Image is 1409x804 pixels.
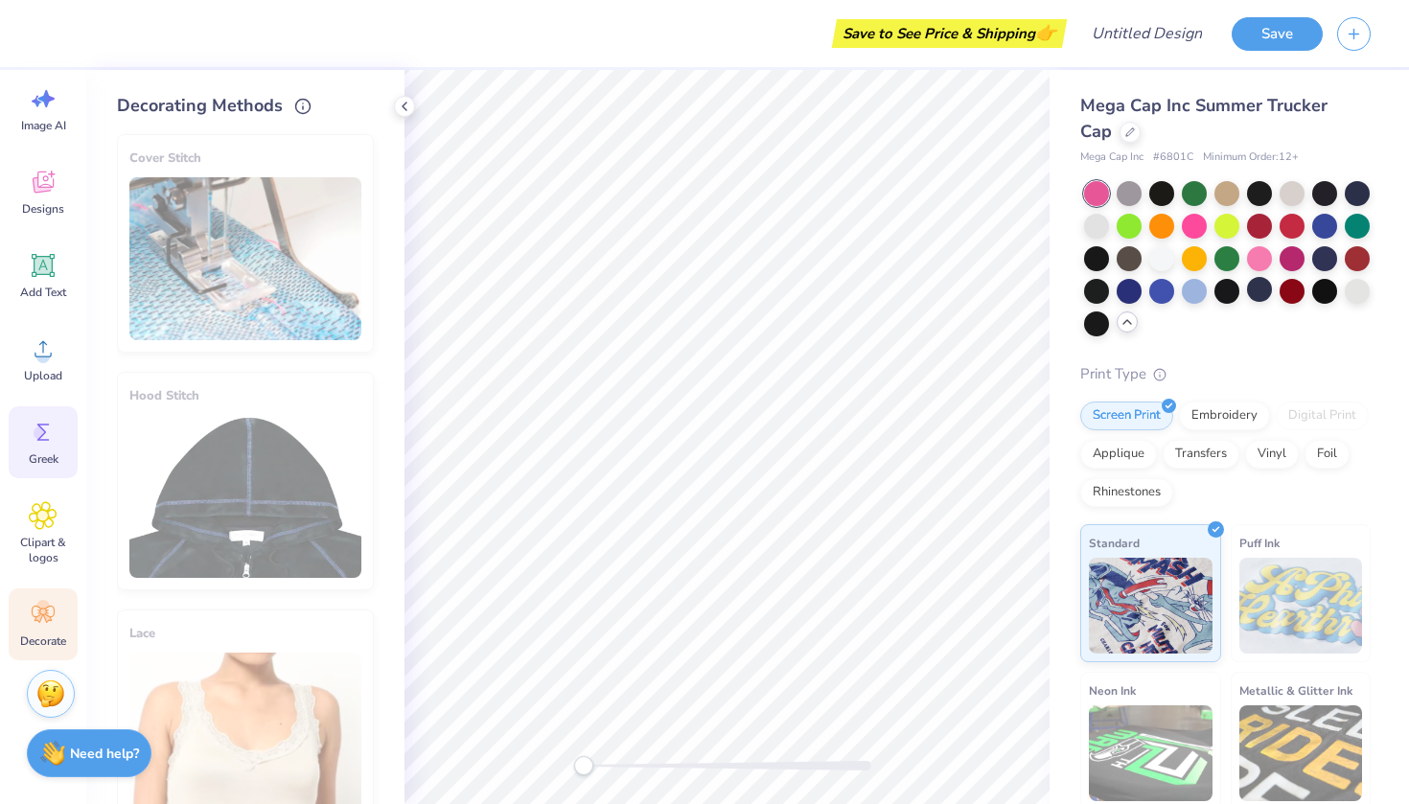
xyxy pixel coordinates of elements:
span: Minimum Order: 12 + [1203,149,1299,166]
span: Greek [29,451,58,467]
input: Untitled Design [1076,14,1217,53]
span: Metallic & Glitter Ink [1239,680,1352,701]
div: Embroidery [1179,402,1270,430]
div: Decorating Methods [117,93,374,119]
img: Neon Ink [1089,705,1213,801]
img: Puff Ink [1239,558,1363,654]
div: Screen Print [1080,402,1173,430]
div: Digital Print [1276,402,1369,430]
img: Metallic & Glitter Ink [1239,705,1363,801]
span: Mega Cap Inc Summer Trucker Cap [1080,94,1328,143]
div: Print Type [1080,363,1371,385]
div: Save to See Price & Shipping [837,19,1062,48]
span: Image AI [21,118,66,133]
div: Accessibility label [574,756,593,775]
span: Neon Ink [1089,680,1136,701]
span: 👉 [1035,21,1056,44]
span: Clipart & logos [12,535,75,565]
span: Add Text [20,285,66,300]
span: Standard [1089,533,1140,553]
strong: Need help? [70,745,139,763]
div: Applique [1080,440,1157,469]
span: # 6801C [1153,149,1193,166]
button: Save [1232,17,1323,51]
span: Puff Ink [1239,533,1280,553]
img: Standard [1089,558,1213,654]
span: Upload [24,368,62,383]
span: Decorate [20,633,66,649]
div: Rhinestones [1080,478,1173,507]
div: Transfers [1163,440,1239,469]
div: Foil [1305,440,1350,469]
div: Vinyl [1245,440,1299,469]
span: Designs [22,201,64,217]
span: Mega Cap Inc [1080,149,1143,166]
